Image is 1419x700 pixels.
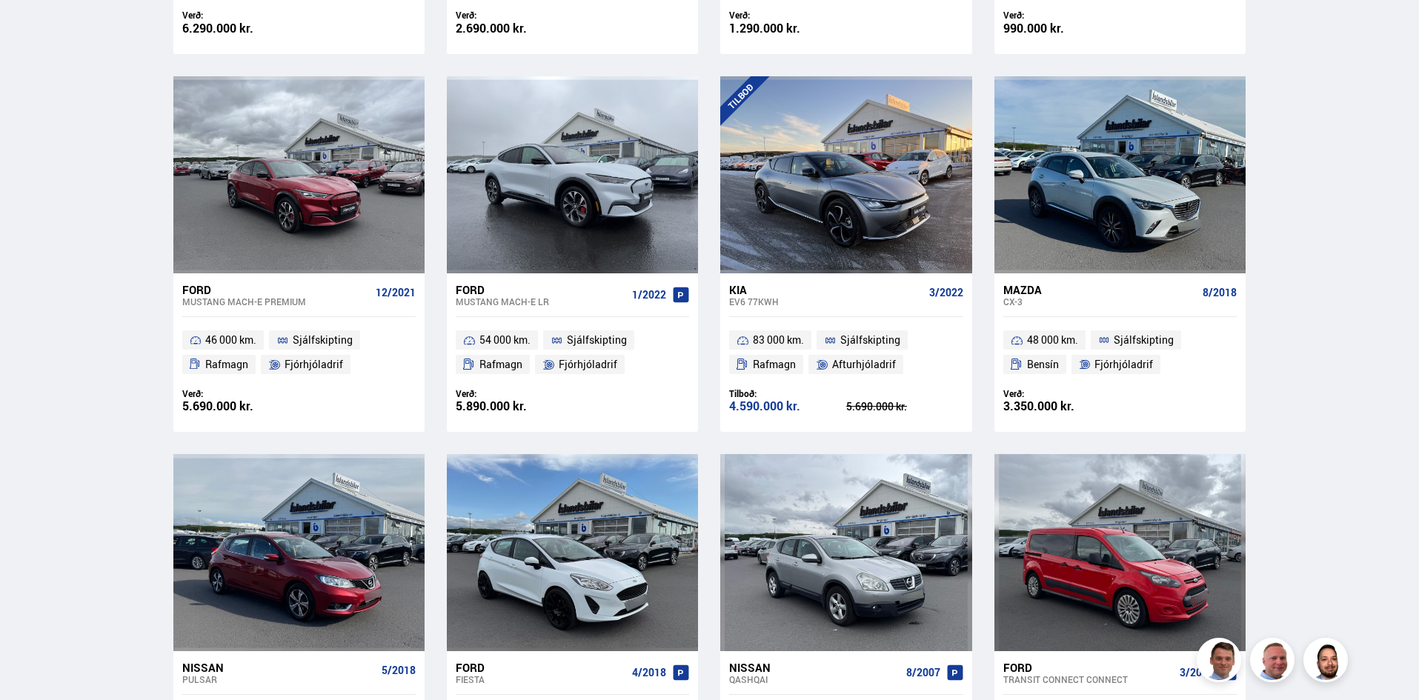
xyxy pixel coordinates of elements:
div: 3.350.000 kr. [1003,400,1120,413]
div: Verð: [182,10,299,21]
span: 8/2007 [906,667,940,679]
div: 2.690.000 kr. [456,22,573,35]
a: Ford Mustang Mach-e PREMIUM 12/2021 46 000 km. Sjálfskipting Rafmagn Fjórhjóladrif Verð: 5.690.00... [173,273,425,432]
div: Ford [456,283,626,296]
span: Fjórhjóladrif [559,356,617,373]
div: 1.290.000 kr. [729,22,846,35]
span: Rafmagn [479,356,522,373]
div: Verð: [1003,388,1120,399]
div: Tilboð: [729,388,846,399]
div: 5.890.000 kr. [456,400,573,413]
span: 83 000 km. [753,331,804,349]
div: Ford [1003,661,1174,674]
span: 1/2022 [632,289,666,301]
div: Verð: [456,10,573,21]
div: Verð: [456,388,573,399]
div: Kia [729,283,923,296]
div: Fiesta [456,674,626,684]
div: Nissan [182,661,376,674]
div: Verð: [729,10,846,21]
div: Pulsar [182,674,376,684]
div: Verð: [1003,10,1120,21]
div: CX-3 [1003,296,1197,307]
div: Nissan [729,661,900,674]
span: Sjálfskipting [840,331,900,349]
span: 12/2021 [376,287,416,299]
span: 48 000 km. [1027,331,1078,349]
a: Ford Mustang Mach-e LR 1/2022 54 000 km. Sjálfskipting Rafmagn Fjórhjóladrif Verð: 5.890.000 kr. [447,273,698,432]
span: Rafmagn [753,356,796,373]
img: siFngHWaQ9KaOqBr.png [1252,640,1297,684]
span: Bensín [1027,356,1059,373]
span: Fjórhjóladrif [1094,356,1153,373]
div: 990.000 kr. [1003,22,1120,35]
span: 54 000 km. [479,331,531,349]
div: Qashqai [729,674,900,684]
a: Mazda CX-3 8/2018 48 000 km. Sjálfskipting Bensín Fjórhjóladrif Verð: 3.350.000 kr. [994,273,1246,432]
span: 3/2022 [929,287,963,299]
div: Mustang Mach-e LR [456,296,626,307]
span: 3/2014 [1180,667,1214,679]
div: Verð: [182,388,299,399]
span: Fjórhjóladrif [285,356,343,373]
div: Ford [182,283,370,296]
span: 5/2018 [382,664,416,676]
span: 8/2018 [1203,287,1237,299]
div: Ford [456,661,626,674]
div: Mustang Mach-e PREMIUM [182,296,370,307]
span: Sjálfskipting [293,331,353,349]
img: FbJEzSuNWCJXmdc-.webp [1199,640,1243,684]
span: Sjálfskipting [567,331,627,349]
div: Transit Connect CONNECT [1003,674,1174,684]
div: 6.290.000 kr. [182,22,299,35]
span: 4/2018 [632,667,666,679]
a: Kia EV6 77KWH 3/2022 83 000 km. Sjálfskipting Rafmagn Afturhjóladrif Tilboð: 4.590.000 kr. 5.690.... [720,273,971,432]
span: Afturhjóladrif [832,356,896,373]
div: 4.590.000 kr. [729,400,846,413]
img: nhp88E3Fdnt1Opn2.png [1306,640,1350,684]
span: 46 000 km. [205,331,256,349]
div: EV6 77KWH [729,296,923,307]
div: Mazda [1003,283,1197,296]
span: Sjálfskipting [1114,331,1174,349]
span: Rafmagn [205,356,248,373]
button: Open LiveChat chat widget [12,6,56,50]
div: 5.690.000 kr. [182,400,299,413]
div: 5.690.000 kr. [846,401,963,412]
